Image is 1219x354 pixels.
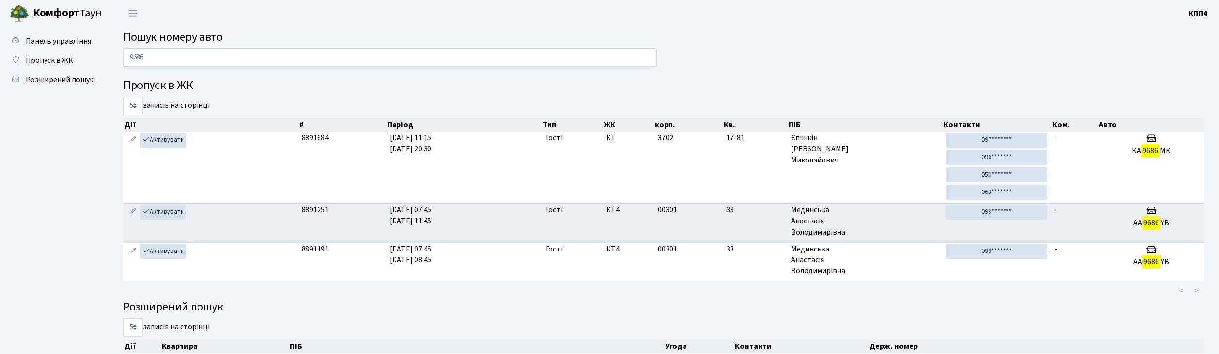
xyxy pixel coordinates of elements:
[5,51,102,70] a: Пропуск в ЖК
[546,244,563,255] span: Гості
[123,300,1204,314] h4: Розширений пошук
[726,205,783,216] span: 33
[127,205,139,220] a: Редагувати
[603,118,654,132] th: ЖК
[654,118,723,132] th: корп.
[123,118,298,132] th: Дії
[658,205,677,215] span: 00301
[1102,219,1201,228] h5: AA YB
[123,97,143,115] select: записів на сторінці
[121,5,145,21] button: Переключити навігацію
[726,244,783,255] span: 33
[386,118,542,132] th: Період
[658,133,673,143] span: 3702
[1189,8,1207,19] a: КПП4
[123,48,657,67] input: Пошук
[302,205,329,215] span: 8891251
[1055,205,1058,215] span: -
[734,339,869,353] th: Контакти
[127,244,139,259] a: Редагувати
[390,244,431,265] span: [DATE] 07:45 [DATE] 08:45
[606,205,650,216] span: КТ4
[390,205,431,226] span: [DATE] 07:45 [DATE] 11:45
[542,118,603,132] th: Тип
[5,31,102,51] a: Панель управління
[1055,133,1058,143] span: -
[1102,147,1201,156] h5: КА МК
[1051,118,1098,132] th: Ком.
[791,133,938,166] span: Єпішкін [PERSON_NAME] Миколайович
[33,5,102,22] span: Таун
[127,133,139,147] a: Редагувати
[26,55,73,66] span: Пропуск в ЖК
[123,79,1204,93] h4: Пропуск в ЖК
[289,339,664,353] th: ПІБ
[1102,257,1201,266] h5: АА YB
[788,118,943,132] th: ПІБ
[26,36,91,46] span: Панель управління
[1142,255,1160,268] mark: 9686
[726,133,783,144] span: 17-81
[123,97,210,115] label: записів на сторінці
[606,133,650,144] span: КТ
[1142,216,1160,230] mark: 9686
[10,4,29,23] img: logo.png
[546,133,563,144] span: Гості
[123,318,210,337] label: записів на сторінці
[1141,144,1159,158] mark: 9686
[943,118,1051,132] th: Контакти
[140,244,186,259] a: Активувати
[302,133,329,143] span: 8891684
[791,205,938,238] span: Мединська Анастасія Володимирівна
[140,133,186,147] a: Активувати
[33,5,79,21] b: Комфорт
[1055,244,1058,254] span: -
[123,318,143,337] select: записів на сторінці
[869,339,1204,353] th: Держ. номер
[390,133,431,154] span: [DATE] 11:15 [DATE] 20:30
[298,118,386,132] th: #
[161,339,289,353] th: Квартира
[606,244,650,255] span: КТ4
[658,244,677,254] span: 00301
[302,244,329,254] span: 8891191
[123,29,223,45] span: Пошук номеру авто
[26,74,93,85] span: Розширений пошук
[1098,118,1204,132] th: Авто
[5,70,102,89] a: Розширений пошук
[791,244,938,277] span: Мединська Анастасія Володимирівна
[140,205,186,220] a: Активувати
[664,339,734,353] th: Угода
[723,118,788,132] th: Кв.
[123,339,161,353] th: Дії
[546,205,563,216] span: Гості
